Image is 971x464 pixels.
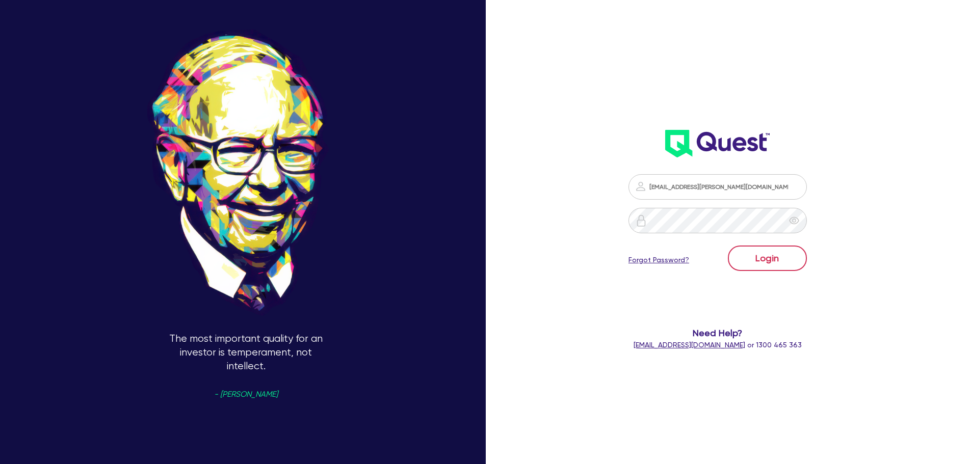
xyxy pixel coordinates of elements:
[588,326,848,340] span: Need Help?
[628,174,807,200] input: Email address
[214,391,278,398] span: - [PERSON_NAME]
[635,180,647,193] img: icon-password
[628,255,689,265] a: Forgot Password?
[789,215,799,226] span: eye
[665,130,770,157] img: wH2k97JdezQIQAAAABJRU5ErkJggg==
[635,214,647,227] img: icon-password
[634,341,802,349] span: or 1300 465 363
[728,245,807,271] button: Login
[634,341,745,349] a: [EMAIL_ADDRESS][DOMAIN_NAME]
